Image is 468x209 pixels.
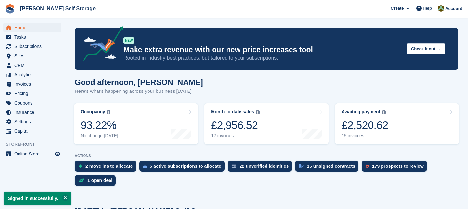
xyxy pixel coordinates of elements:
span: Invoices [14,80,53,89]
img: prospect-51fa495bee0391a8d652442698ab0144808aea92771e9ea1ae160a38d050c398.svg [366,164,369,168]
a: menu [3,108,61,117]
a: menu [3,23,61,32]
div: 2 move ins to allocate [85,164,133,169]
span: Tasks [14,32,53,42]
div: Occupancy [81,109,105,115]
a: Preview store [54,150,61,158]
a: [PERSON_NAME] Self Storage [18,3,98,14]
a: 5 active subscriptions to allocate [139,161,228,175]
div: No change [DATE] [81,133,118,139]
div: 22 unverified identities [240,164,289,169]
span: Analytics [14,70,53,79]
span: Sites [14,51,53,60]
a: 15 unsigned contracts [295,161,362,175]
img: active_subscription_to_allocate_icon-d502201f5373d7db506a760aba3b589e785aa758c864c3986d89f69b8ff3... [143,164,147,168]
img: move_ins_to_allocate_icon-fdf77a2bb77ea45bf5b3d319d69a93e2d87916cf1d5bf7949dd705db3b84f3ca.svg [79,164,82,168]
span: Pricing [14,89,53,98]
a: menu [3,80,61,89]
p: Signed in successfully. [4,192,71,205]
div: 179 prospects to review [372,164,424,169]
img: verify_identity-adf6edd0f0f0b5bbfe63781bf79b02c33cf7c696d77639b501bdc392416b5a36.svg [232,164,236,168]
span: Subscriptions [14,42,53,51]
div: 1 open deal [87,178,112,183]
div: Month-to-date sales [211,109,254,115]
p: ACTIONS [75,154,458,158]
div: 15 invoices [342,133,388,139]
div: 5 active subscriptions to allocate [150,164,221,169]
a: menu [3,42,61,51]
a: menu [3,149,61,158]
span: CRM [14,61,53,70]
div: £2,520.62 [342,118,388,132]
img: price-adjustments-announcement-icon-8257ccfd72463d97f412b2fc003d46551f7dbcb40ab6d574587a9cd5c0d94... [78,26,123,63]
h1: Good afternoon, [PERSON_NAME] [75,78,203,87]
p: Make extra revenue with our new price increases tool [123,45,401,55]
div: 12 invoices [211,133,259,139]
a: menu [3,32,61,42]
a: Awaiting payment £2,520.62 15 invoices [335,103,459,144]
p: Here's what's happening across your business [DATE] [75,88,203,95]
img: icon-info-grey-7440780725fd019a000dd9b08b2336e03edf1995a4989e88bcd33f0948082b44.svg [107,110,110,114]
a: menu [3,98,61,107]
span: Help [423,5,432,12]
a: 179 prospects to review [362,161,430,175]
a: Month-to-date sales £2,956.52 12 invoices [204,103,328,144]
p: Rooted in industry best practices, but tailored to your subscriptions. [123,55,401,62]
img: icon-info-grey-7440780725fd019a000dd9b08b2336e03edf1995a4989e88bcd33f0948082b44.svg [382,110,386,114]
a: menu [3,127,61,136]
a: Occupancy 93.22% No change [DATE] [74,103,198,144]
img: Karl [438,5,444,12]
a: 2 move ins to allocate [75,161,139,175]
span: Storefront [6,141,65,148]
span: Insurance [14,108,53,117]
img: stora-icon-8386f47178a22dfd0bd8f6a31ec36ba5ce8667c1dd55bd0f319d3a0aa187defe.svg [5,4,15,14]
a: menu [3,70,61,79]
div: NEW [123,37,134,44]
a: 22 unverified identities [228,161,295,175]
span: Online Store [14,149,53,158]
a: menu [3,51,61,60]
img: icon-info-grey-7440780725fd019a000dd9b08b2336e03edf1995a4989e88bcd33f0948082b44.svg [256,110,260,114]
a: 1 open deal [75,175,119,189]
div: Awaiting payment [342,109,381,115]
span: Home [14,23,53,32]
span: Create [391,5,404,12]
div: £2,956.52 [211,118,259,132]
span: Coupons [14,98,53,107]
span: Account [445,6,462,12]
a: menu [3,117,61,126]
a: menu [3,61,61,70]
div: 93.22% [81,118,118,132]
span: Settings [14,117,53,126]
button: Check it out → [407,43,445,54]
div: 15 unsigned contracts [307,164,355,169]
span: Capital [14,127,53,136]
img: contract_signature_icon-13c848040528278c33f63329250d36e43548de30e8caae1d1a13099fd9432cc5.svg [299,164,304,168]
a: menu [3,89,61,98]
img: deal-1b604bf984904fb50ccaf53a9ad4b4a5d6e5aea283cecdc64d6e3604feb123c2.svg [79,178,84,183]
